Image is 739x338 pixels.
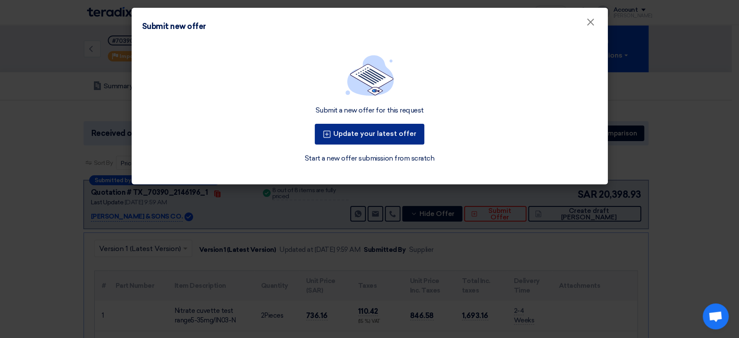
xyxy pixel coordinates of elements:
span: × [586,16,595,33]
button: Close [579,14,602,31]
a: Start a new offer submission from scratch [305,153,434,164]
img: empty_state_list.svg [345,55,394,96]
div: Submit new offer [142,21,206,32]
div: Submit a new offer for this request [315,106,423,115]
button: Update your latest offer [315,124,424,145]
a: Open chat [703,303,729,329]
